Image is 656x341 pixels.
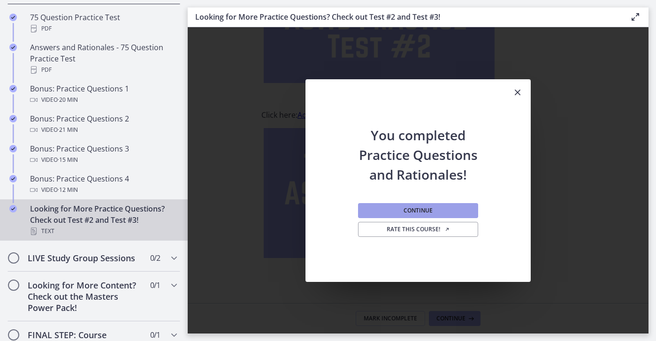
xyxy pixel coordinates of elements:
i: Completed [9,145,17,152]
div: Answers and Rationales - 75 Question Practice Test [30,42,176,76]
div: Video [30,94,176,106]
div: Video [30,154,176,166]
div: PDF [30,64,176,76]
span: · 15 min [58,154,78,166]
div: Bonus: Practice Questions 1 [30,83,176,106]
h3: Looking for More Practice Questions? Check out Test #2 and Test #3! [195,11,615,23]
div: 75 Question Practice Test [30,12,176,34]
span: · 21 min [58,124,78,136]
i: Completed [9,44,17,51]
h2: Looking for More Content? Check out the Masters Power Pack! [28,280,142,313]
i: Completed [9,14,17,21]
div: Video [30,184,176,196]
div: Bonus: Practice Questions 2 [30,113,176,136]
div: Video [30,124,176,136]
div: Looking for More Practice Questions? Check out Test #2 and Test #3! [30,203,176,237]
i: Completed [9,115,17,122]
div: Bonus: Practice Questions 4 [30,173,176,196]
a: Rate this course! Opens in a new window [358,222,478,237]
span: 0 / 2 [150,252,160,264]
i: Opens in a new window [444,227,450,232]
div: Text [30,226,176,237]
i: Completed [9,205,17,212]
span: 0 / 1 [150,280,160,291]
button: Close [504,79,531,106]
h2: LIVE Study Group Sessions [28,252,142,264]
span: · 12 min [58,184,78,196]
span: 0 / 1 [150,329,160,341]
h2: You completed Practice Questions and Rationales! [356,106,480,184]
span: Continue [404,207,433,214]
i: Completed [9,175,17,182]
span: · 20 min [58,94,78,106]
div: PDF [30,23,176,34]
span: Rate this course! [387,226,450,233]
div: Bonus: Practice Questions 3 [30,143,176,166]
button: Continue [358,203,478,218]
i: Completed [9,85,17,92]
